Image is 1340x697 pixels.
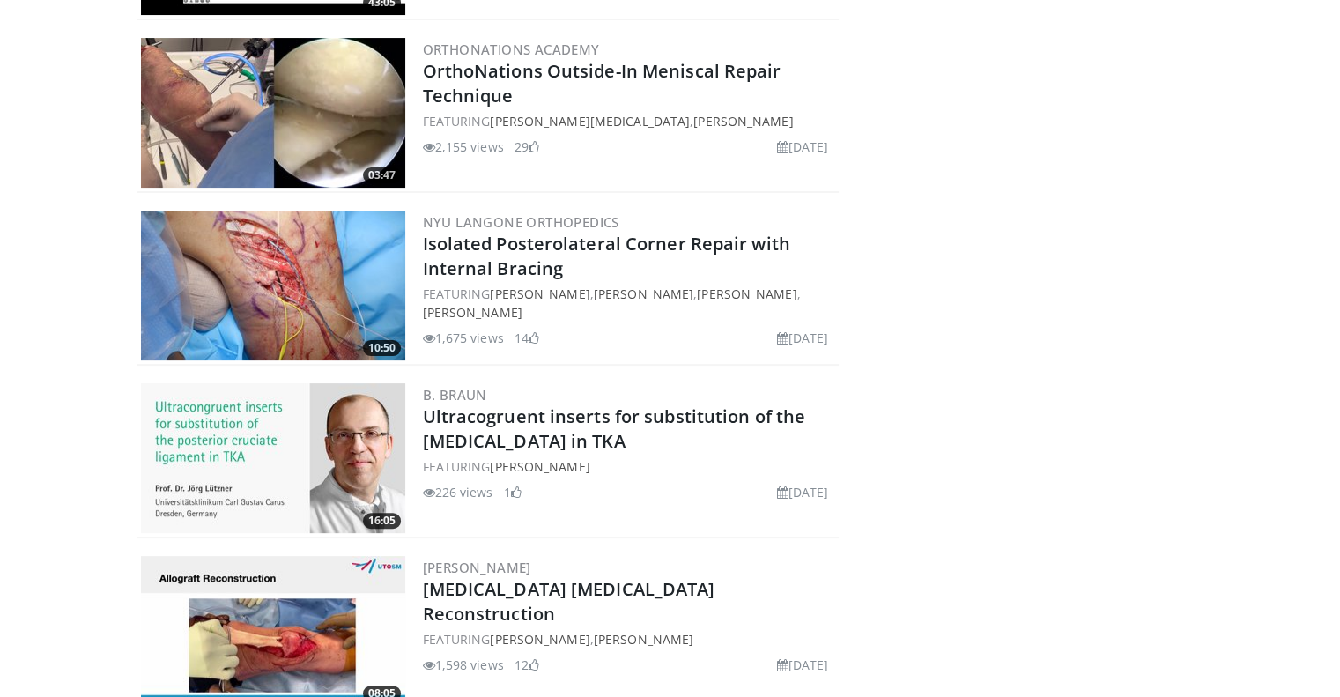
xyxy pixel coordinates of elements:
[490,285,589,302] a: [PERSON_NAME]
[141,383,405,533] img: a8b7e5a2-25ca-4276-8f35-b38cb9d0b86e.jpg.300x170_q85_crop-smart_upscale.jpg
[423,213,619,231] a: NYU Langone Orthopedics
[423,329,504,347] li: 1,675 views
[594,631,693,648] a: [PERSON_NAME]
[423,577,715,626] a: [MEDICAL_DATA] [MEDICAL_DATA] Reconstruction
[423,285,836,322] div: FEATURING , , ,
[776,329,828,347] li: [DATE]
[141,211,405,360] a: 10:50
[423,41,600,58] a: OrthoNations Academy
[423,137,504,156] li: 2,155 views
[697,285,796,302] a: [PERSON_NAME]
[363,513,401,529] span: 16:05
[141,211,405,360] img: 5c7aa554-5aae-45fd-9ab9-b2db2584635e.jpg.300x170_q85_crop-smart_upscale.jpg
[423,59,781,108] a: OrthoNations Outside-In Meniscal Repair Technique
[423,559,531,576] a: [PERSON_NAME]
[776,483,828,501] li: [DATE]
[490,113,690,130] a: [PERSON_NAME][MEDICAL_DATA]
[423,630,836,649] div: FEATURING ,
[423,112,836,130] div: FEATURING ,
[141,383,405,533] a: 16:05
[515,656,539,674] li: 12
[594,285,693,302] a: [PERSON_NAME]
[423,656,504,674] li: 1,598 views
[141,38,405,188] img: d4501d73-1ede-498f-b988-08469bd62ed9.300x170_q85_crop-smart_upscale.jpg
[423,386,487,404] a: B. Braun
[423,457,836,476] div: FEATURING
[423,404,806,453] a: Ultracogruent inserts for substitution of the [MEDICAL_DATA] in TKA
[141,38,405,188] a: 03:47
[776,137,828,156] li: [DATE]
[490,631,589,648] a: [PERSON_NAME]
[776,656,828,674] li: [DATE]
[515,137,539,156] li: 29
[423,232,790,280] a: Isolated Posterolateral Corner Repair with Internal Bracing
[423,304,522,321] a: [PERSON_NAME]
[363,340,401,356] span: 10:50
[693,113,793,130] a: [PERSON_NAME]
[363,167,401,183] span: 03:47
[504,483,522,501] li: 1
[423,483,493,501] li: 226 views
[515,329,539,347] li: 14
[490,458,589,475] a: [PERSON_NAME]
